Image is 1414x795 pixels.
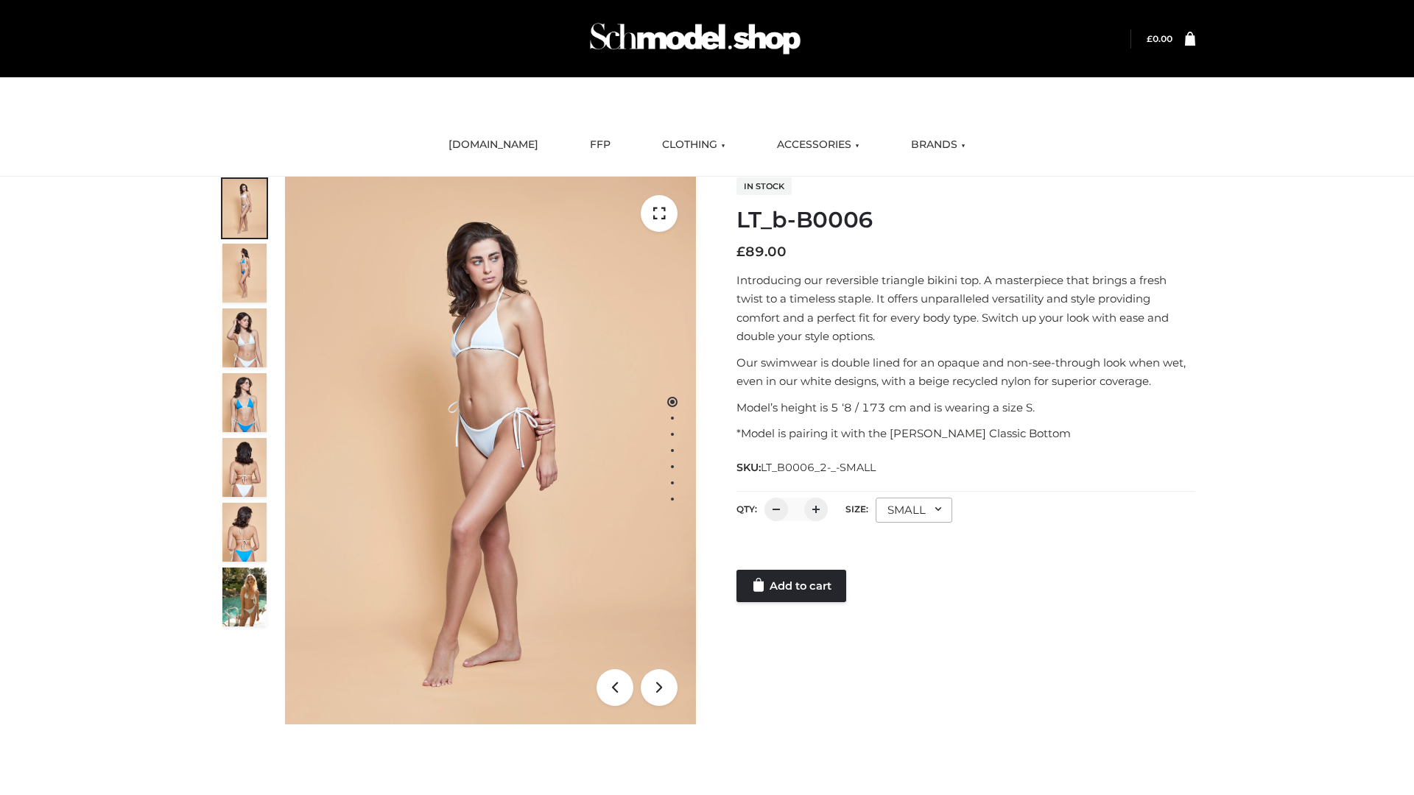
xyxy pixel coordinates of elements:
[1147,33,1172,44] a: £0.00
[1147,33,1153,44] span: £
[736,244,787,260] bdi: 89.00
[736,570,846,602] a: Add to cart
[736,353,1195,391] p: Our swimwear is double lined for an opaque and non-see-through look when wet, even in our white d...
[736,424,1195,443] p: *Model is pairing it with the [PERSON_NAME] Classic Bottom
[285,177,696,724] img: ArielClassicBikiniTop_CloudNine_AzureSky_OW114ECO_1
[845,504,868,515] label: Size:
[579,129,622,161] a: FFP
[736,271,1195,346] p: Introducing our reversible triangle bikini top. A masterpiece that brings a fresh twist to a time...
[736,207,1195,233] h1: LT_b-B0006
[437,129,549,161] a: [DOMAIN_NAME]
[222,308,267,367] img: ArielClassicBikiniTop_CloudNine_AzureSky_OW114ECO_3-scaled.jpg
[585,10,806,68] img: Schmodel Admin 964
[736,177,792,195] span: In stock
[761,461,876,474] span: LT_B0006_2-_-SMALL
[900,129,977,161] a: BRANDS
[766,129,870,161] a: ACCESSORIES
[222,438,267,497] img: ArielClassicBikiniTop_CloudNine_AzureSky_OW114ECO_7-scaled.jpg
[222,568,267,626] img: Arieltop_CloudNine_AzureSky2.jpg
[222,503,267,562] img: ArielClassicBikiniTop_CloudNine_AzureSky_OW114ECO_8-scaled.jpg
[222,179,267,238] img: ArielClassicBikiniTop_CloudNine_AzureSky_OW114ECO_1-scaled.jpg
[876,498,952,523] div: SMALL
[736,504,757,515] label: QTY:
[736,398,1195,417] p: Model’s height is 5 ‘8 / 173 cm and is wearing a size S.
[651,129,736,161] a: CLOTHING
[736,459,877,476] span: SKU:
[1147,33,1172,44] bdi: 0.00
[222,373,267,432] img: ArielClassicBikiniTop_CloudNine_AzureSky_OW114ECO_4-scaled.jpg
[736,244,745,260] span: £
[222,244,267,303] img: ArielClassicBikiniTop_CloudNine_AzureSky_OW114ECO_2-scaled.jpg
